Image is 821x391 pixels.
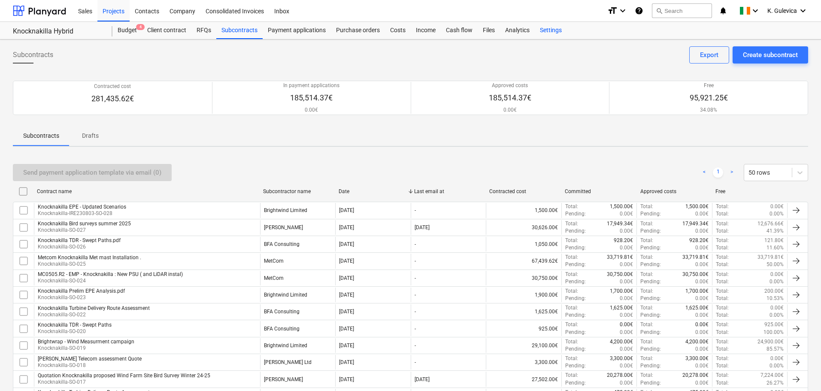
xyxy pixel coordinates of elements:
[766,227,784,235] p: 41.39%
[38,373,210,379] div: Quotation Knocknakilla proposed Wind Farm Site Bird Survey Winter 24-25
[142,22,191,39] div: Client contract
[760,372,784,379] p: 7,224.00€
[91,83,134,90] p: Contracted cost
[565,355,578,362] p: Total :
[565,254,578,261] p: Total :
[565,237,578,244] p: Total :
[766,295,784,302] p: 10.53%
[716,203,729,210] p: Total :
[716,295,729,302] p: Total :
[716,271,729,278] p: Total :
[565,304,578,312] p: Total :
[620,379,633,387] p: 0.00€
[486,220,561,235] div: 30,626.00€
[769,278,784,285] p: 0.00%
[264,309,300,315] div: BFA Consulting
[695,346,709,353] p: 0.00€
[216,22,263,39] div: Subcontracts
[716,346,729,353] p: Total :
[283,82,339,89] p: In payment applications
[565,188,633,194] div: Committed
[716,244,729,252] p: Total :
[486,203,561,218] div: 1,500.00€
[607,220,633,227] p: 17,949.34€
[486,338,561,353] div: 29,100.00€
[489,188,558,194] div: Contracted cost
[769,362,784,370] p: 0.00%
[652,3,712,18] button: Search
[565,379,586,387] p: Pending :
[489,82,531,89] p: Approved costs
[264,292,307,298] div: Brightwind Limited
[716,210,729,218] p: Total :
[640,237,653,244] p: Total :
[640,372,653,379] p: Total :
[607,372,633,379] p: 20,278.00€
[38,271,183,277] div: MC0505.R2 - EMP - Knocknakilla : New PSU ( and LiDAR instal)
[733,46,808,64] button: Create subcontract
[415,359,416,365] div: -
[716,329,729,336] p: Total :
[770,304,784,312] p: 0.00€
[38,243,121,251] p: Knocknakilla-SO-026
[486,355,561,370] div: 3,300.00€
[640,254,653,261] p: Total :
[719,6,727,16] i: notifications
[565,203,578,210] p: Total :
[716,338,729,346] p: Total :
[486,254,561,268] div: 67,439.62€
[689,46,729,64] button: Export
[441,22,478,39] a: Cash flow
[415,292,416,298] div: -
[640,244,661,252] p: Pending :
[640,278,661,285] p: Pending :
[38,237,121,243] div: Knocknakilla TDR - Swept Paths.pdf
[640,261,661,268] p: Pending :
[764,321,784,328] p: 925.00€
[191,22,216,39] div: RFQs
[685,203,709,210] p: 1,500.00€
[486,321,561,336] div: 925.00€
[685,304,709,312] p: 1,625.00€
[640,321,653,328] p: Total :
[695,362,709,370] p: 0.00€
[620,346,633,353] p: 0.00€
[757,254,784,261] p: 33,719.81€
[339,359,354,365] div: [DATE]
[385,22,411,39] a: Costs
[685,338,709,346] p: 4,200.00€
[766,261,784,268] p: 50.00%
[339,309,354,315] div: [DATE]
[716,372,729,379] p: Total :
[778,350,821,391] iframe: Chat Widget
[339,241,354,247] div: [DATE]
[682,372,709,379] p: 20,278.00€
[565,261,586,268] p: Pending :
[607,271,633,278] p: 30,750.00€
[565,362,586,370] p: Pending :
[264,258,284,264] div: MetCom
[743,49,798,61] div: Create subcontract
[715,188,784,194] div: Free
[716,379,729,387] p: Total :
[283,93,339,103] p: 185,514.37€
[769,312,784,319] p: 0.00%
[716,312,729,319] p: Total :
[640,346,661,353] p: Pending :
[38,362,142,369] p: Knocknakilla-SO-018
[112,22,142,39] div: Budget
[339,224,354,230] div: [DATE]
[640,203,653,210] p: Total :
[38,277,183,285] p: Knocknakilla-SO-024
[38,210,126,217] p: Knocknakilla-IRE230803-SO-028
[618,6,628,16] i: keyboard_arrow_down
[263,188,332,194] div: Subcontractor name
[716,362,729,370] p: Total :
[757,220,784,227] p: 12,676.66€
[331,22,385,39] div: Purchase orders
[415,241,416,247] div: -
[610,304,633,312] p: 1,625.00€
